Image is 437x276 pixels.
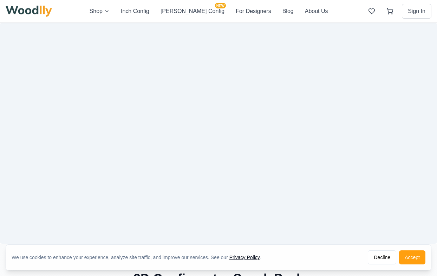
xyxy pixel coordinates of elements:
[161,7,224,15] button: [PERSON_NAME] ConfigNEW
[282,7,294,15] button: Blog
[305,7,328,15] button: About Us
[12,254,267,261] div: We use cookies to enhance your experience, analyze site traffic, and improve our services. See our .
[229,255,260,260] a: Privacy Policy
[215,3,226,8] span: NEW
[6,6,52,17] img: Woodlly
[90,7,110,15] button: Shop
[368,250,396,264] button: Decline
[399,250,425,264] button: Accept
[121,7,149,15] button: Inch Config
[402,4,431,19] button: Sign In
[236,7,271,15] button: For Designers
